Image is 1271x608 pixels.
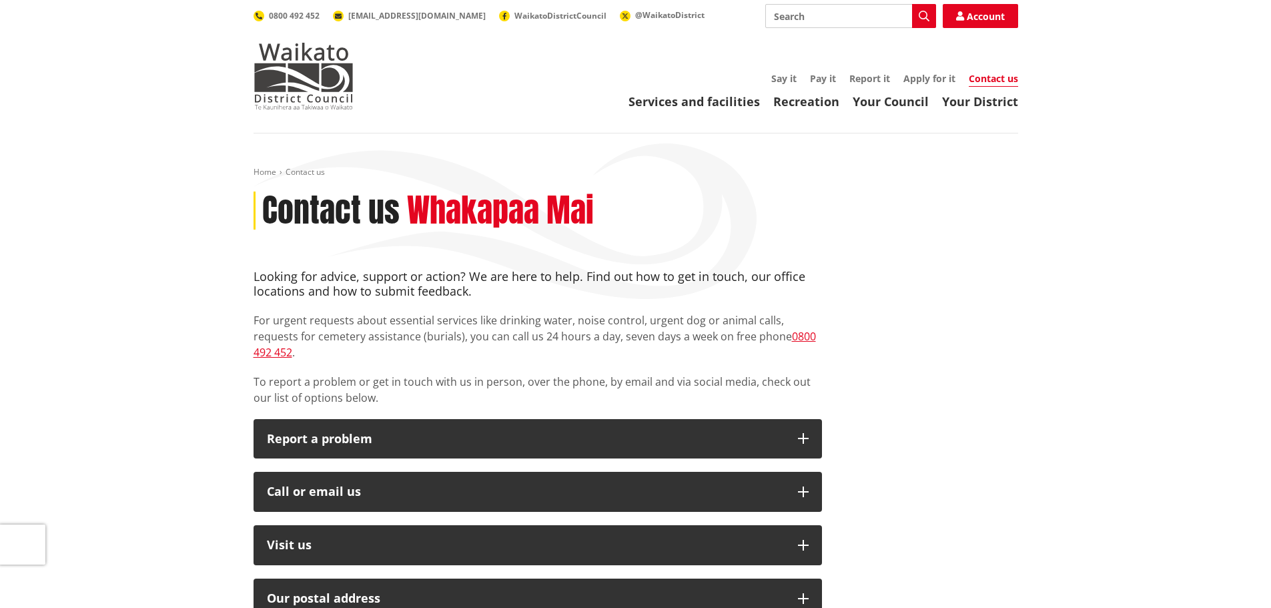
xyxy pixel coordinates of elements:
a: Home [254,166,276,178]
button: Call or email us [254,472,822,512]
a: Your Council [853,93,929,109]
h1: Contact us [262,192,400,230]
input: Search input [765,4,936,28]
a: @WaikatoDistrict [620,9,705,21]
div: Call or email us [267,485,785,499]
h4: Looking for advice, support or action? We are here to help. Find out how to get in touch, our off... [254,270,822,298]
a: WaikatoDistrictCouncil [499,10,606,21]
img: Waikato District Council - Te Kaunihera aa Takiwaa o Waikato [254,43,354,109]
a: Your District [942,93,1018,109]
span: @WaikatoDistrict [635,9,705,21]
a: Services and facilities [628,93,760,109]
a: Apply for it [903,72,955,85]
a: Account [943,4,1018,28]
a: Pay it [810,72,836,85]
a: 0800 492 452 [254,10,320,21]
button: Report a problem [254,419,822,459]
a: 0800 492 452 [254,329,816,360]
h2: Whakapaa Mai [407,192,594,230]
a: Say it [771,72,797,85]
h2: Our postal address [267,592,785,605]
button: Visit us [254,525,822,565]
span: Contact us [286,166,325,178]
p: To report a problem or get in touch with us in person, over the phone, by email and via social me... [254,374,822,406]
a: Contact us [969,72,1018,87]
p: Report a problem [267,432,785,446]
p: Visit us [267,539,785,552]
p: For urgent requests about essential services like drinking water, noise control, urgent dog or an... [254,312,822,360]
a: Report it [849,72,890,85]
span: WaikatoDistrictCouncil [514,10,606,21]
span: [EMAIL_ADDRESS][DOMAIN_NAME] [348,10,486,21]
a: Recreation [773,93,839,109]
a: [EMAIL_ADDRESS][DOMAIN_NAME] [333,10,486,21]
nav: breadcrumb [254,167,1018,178]
span: 0800 492 452 [269,10,320,21]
